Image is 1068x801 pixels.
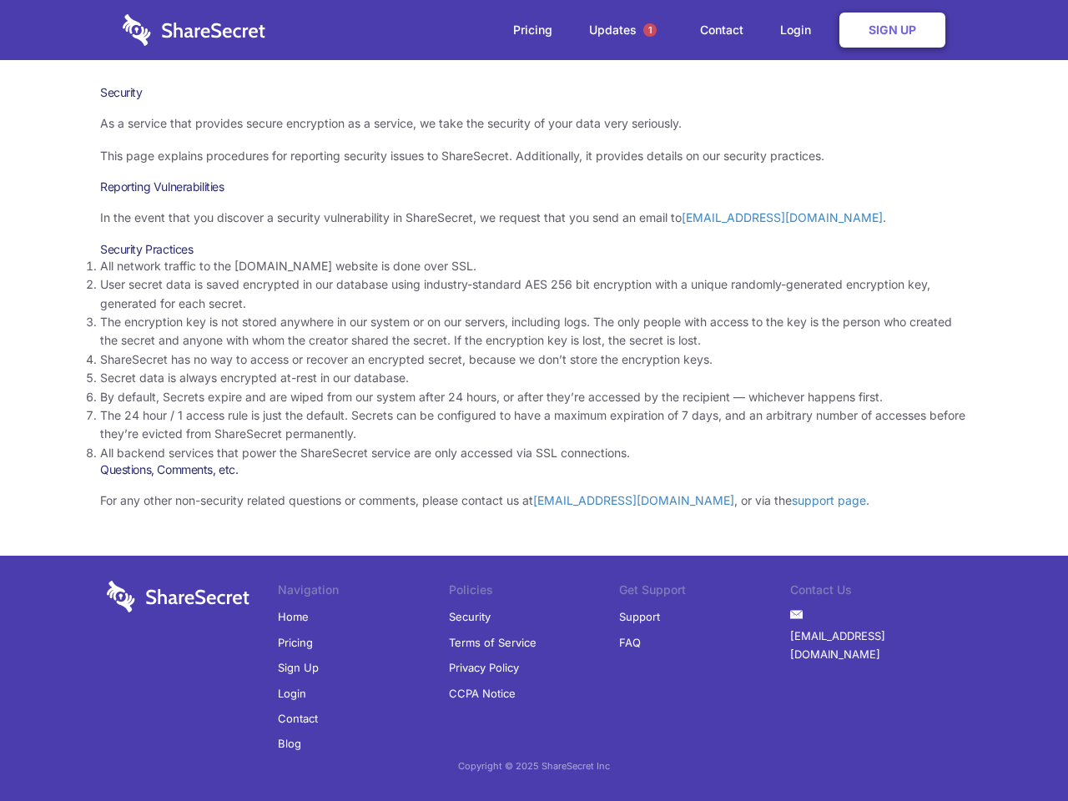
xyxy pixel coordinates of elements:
[100,114,968,133] p: As a service that provides secure encryption as a service, we take the security of your data very...
[619,604,660,629] a: Support
[100,406,968,444] li: The 24 hour / 1 access rule is just the default. Secrets can be configured to have a maximum expi...
[278,604,309,629] a: Home
[496,4,569,56] a: Pricing
[683,4,760,56] a: Contact
[100,147,968,165] p: This page explains procedures for reporting security issues to ShareSecret. Additionally, it prov...
[839,13,945,48] a: Sign Up
[100,462,968,477] h3: Questions, Comments, etc.
[100,369,968,387] li: Secret data is always encrypted at-rest in our database.
[100,313,968,350] li: The encryption key is not stored anywhere in our system or on our servers, including logs. The on...
[100,242,968,257] h3: Security Practices
[682,210,883,224] a: [EMAIL_ADDRESS][DOMAIN_NAME]
[278,731,301,756] a: Blog
[278,581,449,604] li: Navigation
[100,85,968,100] h1: Security
[100,388,968,406] li: By default, Secrets expire and are wiped from our system after 24 hours, or after they’re accesse...
[100,444,968,462] li: All backend services that power the ShareSecret service are only accessed via SSL connections.
[100,350,968,369] li: ShareSecret has no way to access or recover an encrypted secret, because we don’t store the encry...
[100,275,968,313] li: User secret data is saved encrypted in our database using industry-standard AES 256 bit encryptio...
[790,623,961,667] a: [EMAIL_ADDRESS][DOMAIN_NAME]
[449,655,519,680] a: Privacy Policy
[100,179,968,194] h3: Reporting Vulnerabilities
[449,604,491,629] a: Security
[790,581,961,604] li: Contact Us
[763,4,836,56] a: Login
[278,630,313,655] a: Pricing
[643,23,657,37] span: 1
[792,493,866,507] a: support page
[123,14,265,46] img: logo-wordmark-white-trans-d4663122ce5f474addd5e946df7df03e33cb6a1c49d2221995e7729f52c070b2.svg
[449,681,516,706] a: CCPA Notice
[533,493,734,507] a: [EMAIL_ADDRESS][DOMAIN_NAME]
[619,630,641,655] a: FAQ
[107,581,249,612] img: logo-wordmark-white-trans-d4663122ce5f474addd5e946df7df03e33cb6a1c49d2221995e7729f52c070b2.svg
[100,209,968,227] p: In the event that you discover a security vulnerability in ShareSecret, we request that you send ...
[100,257,968,275] li: All network traffic to the [DOMAIN_NAME] website is done over SSL.
[100,491,968,510] p: For any other non-security related questions or comments, please contact us at , or via the .
[278,681,306,706] a: Login
[619,581,790,604] li: Get Support
[278,655,319,680] a: Sign Up
[278,706,318,731] a: Contact
[449,630,537,655] a: Terms of Service
[449,581,620,604] li: Policies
